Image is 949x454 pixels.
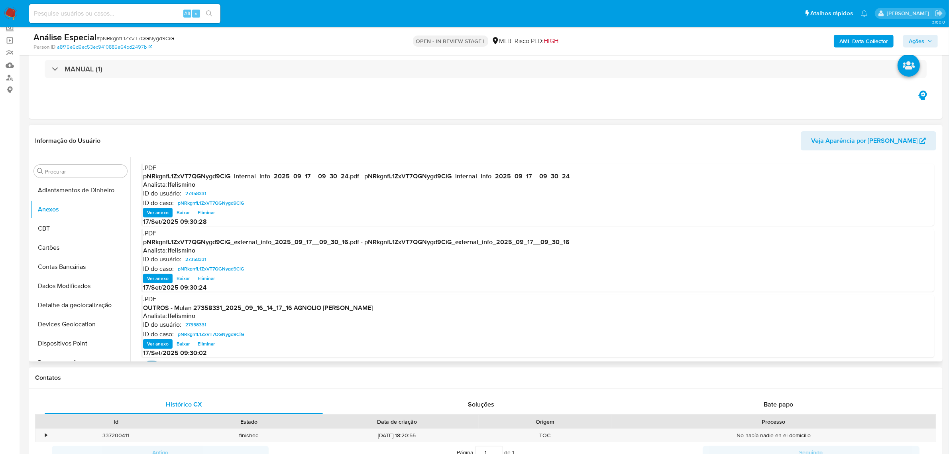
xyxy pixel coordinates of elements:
[221,176,248,184] h6: lfelismino
[413,36,488,47] p: OPEN - IN REVIEW STAGE I
[238,184,259,193] span: 27358331
[45,60,927,78] div: MANUAL (1)
[31,238,130,257] button: Cartões
[200,267,222,275] span: Ver anexo
[184,10,191,17] span: Alt
[232,207,245,215] span: Baixar
[231,313,297,322] span: pNRkgnfL1ZxVT7QGNygd9CiG
[196,314,227,322] p: ID do caso:
[196,266,226,276] button: Ver anexo
[231,193,297,203] span: pNRkgnfL1ZxVT7QGNygd9CiG
[255,326,272,334] span: Eliminar
[196,227,623,236] span: pNRkgnfL1ZxVT7QGNygd9CiG_external_info_2025_09_17__09_30_16.pdf - pNRkgnfL1ZxVT7QGNygd9CiG_extern...
[31,296,130,315] button: Detalhe da geolocalização
[235,184,263,193] a: 27358331
[235,303,263,313] a: 27358331
[903,35,938,47] button: Ações
[811,131,918,150] span: Veja Aparência por [PERSON_NAME]
[31,219,130,238] button: CBT
[479,429,611,442] div: TOC
[854,187,918,196] span: 17/Set/2025 09:30:28
[196,286,426,296] span: OUTROS - Mulan 27358331_2025_09_16_14_17_16 AGNOLIO [PERSON_NAME]
[251,326,276,335] button: Eliminar
[228,253,301,263] a: pNRkgnfL1ZxVT7QGNygd9CiG
[228,206,249,216] button: Baixar
[164,188,177,196] p: .PDF
[468,400,494,409] span: Soluções
[31,257,130,276] button: Contas Bancárias
[897,323,919,345] button: upload-file
[182,429,315,442] div: finished
[196,176,220,184] p: Analista:
[854,306,918,316] span: 17/Set/2025 09:30:02
[196,206,226,216] button: Ver anexo
[31,353,130,372] button: Documentação
[31,315,130,334] button: Devices Geolocation
[195,10,197,17] span: s
[31,181,130,200] button: Adiantamentos de Dinheiro
[31,334,130,353] button: Dispositivos Point
[515,37,559,45] span: Risco PLD:
[221,236,248,244] h6: lfelismino
[935,9,943,18] a: Sair
[255,267,272,275] span: Eliminar
[861,10,868,17] a: Notificações
[65,65,102,73] h3: MANUAL (1)
[764,400,793,409] span: Bate-papo
[255,207,272,215] span: Eliminar
[196,236,220,244] p: Analista:
[238,303,259,313] span: 27358331
[887,10,932,17] p: laisa.felismino@mercadolivre.com
[238,244,259,253] span: 27358331
[96,34,174,42] span: # pNRkgnfL1ZxVT7QGNygd9CiG
[228,313,301,322] a: pNRkgnfL1ZxVT7QGNygd9CiG
[49,429,182,442] div: 337200411
[932,19,945,25] span: 3.160.0
[221,295,248,303] h6: lfelismino
[33,43,55,51] b: Person ID
[544,36,559,45] span: HIGH
[35,137,100,145] h1: Informação do Usuário
[196,326,226,335] button: Ver anexo
[57,43,152,51] a: a8f75e6d9ec53ec9410885e64bd2497b
[29,8,220,19] input: Pesquise usuários ou casos...
[188,418,309,426] div: Estado
[196,254,227,262] p: ID do caso:
[45,432,47,439] div: •
[251,266,276,276] button: Eliminar
[228,326,249,335] button: Baixar
[196,194,227,202] p: ID do caso:
[232,326,245,334] span: Baixar
[251,206,276,216] button: Eliminar
[200,326,222,334] span: Ver anexo
[228,266,249,276] button: Baixar
[321,418,473,426] div: Data de criação
[196,295,220,303] p: Analista:
[164,247,177,256] p: .PDF
[37,168,43,174] button: Procurar
[200,207,222,215] span: Ver anexo
[196,185,234,193] p: ID do usuário:
[834,35,894,47] button: AML Data Collector
[839,35,888,47] b: AML Data Collector
[909,35,924,47] span: Ações
[810,9,853,18] span: Atalhos rápidos
[231,253,297,263] span: pNRkgnfL1ZxVT7QGNygd9CiG
[315,429,479,442] div: [DATE] 18:20:55
[31,276,130,296] button: Dados Modificados
[196,167,623,176] span: pNRkgnfL1ZxVT7QGNygd9CiG_internal_info_2025_09_17__09_30_24.pdf - pNRkgnfL1ZxVT7QGNygd9CiG_intern...
[491,37,512,45] div: MLB
[45,168,124,175] input: Procurar
[196,304,234,312] p: ID do usuário:
[196,245,234,253] p: ID do usuário:
[201,8,217,19] button: search-icon
[617,418,930,426] div: Processo
[31,200,130,219] button: Anexos
[33,31,96,43] b: Análise Especial
[232,267,245,275] span: Baixar
[801,131,936,150] button: Veja Aparência por [PERSON_NAME]
[164,307,177,316] p: .PDF
[35,374,936,382] h1: Contatos
[166,400,202,409] span: Histórico CX
[55,418,177,426] div: Id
